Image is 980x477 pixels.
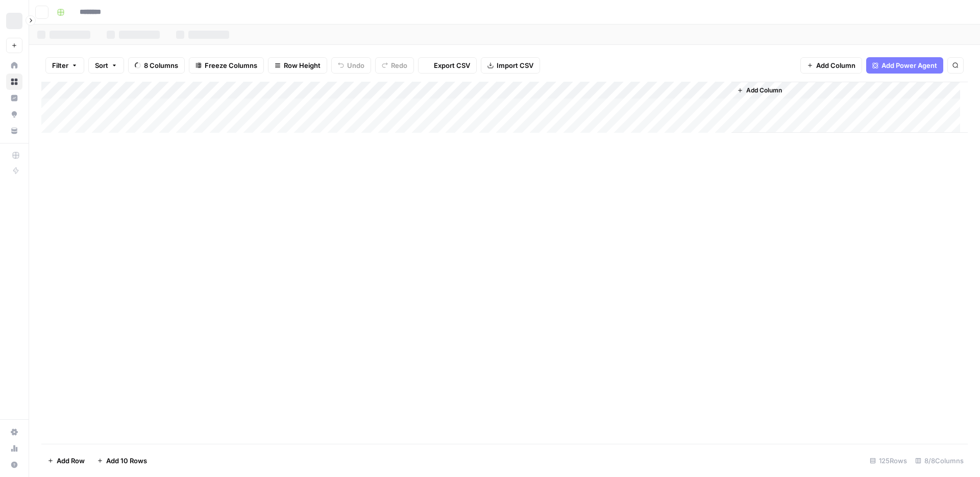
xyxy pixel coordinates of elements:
[733,84,786,97] button: Add Column
[6,90,22,106] a: Insights
[88,57,124,74] button: Sort
[497,60,533,70] span: Import CSV
[6,106,22,123] a: Opportunities
[128,57,185,74] button: 8 Columns
[45,57,84,74] button: Filter
[746,86,782,95] span: Add Column
[866,452,911,469] div: 125 Rows
[106,456,147,466] span: Add 10 Rows
[816,60,855,70] span: Add Column
[144,60,178,70] span: 8 Columns
[6,57,22,74] a: Home
[6,457,22,473] button: Help + Support
[881,60,937,70] span: Add Power Agent
[57,456,85,466] span: Add Row
[95,60,108,70] span: Sort
[205,60,257,70] span: Freeze Columns
[800,57,862,74] button: Add Column
[434,60,470,70] span: Export CSV
[331,57,371,74] button: Undo
[347,60,364,70] span: Undo
[6,424,22,440] a: Settings
[391,60,407,70] span: Redo
[6,123,22,139] a: Your Data
[6,440,22,457] a: Usage
[91,452,153,469] button: Add 10 Rows
[41,452,91,469] button: Add Row
[6,74,22,90] a: Browse
[418,57,477,74] button: Export CSV
[189,57,264,74] button: Freeze Columns
[375,57,414,74] button: Redo
[481,57,540,74] button: Import CSV
[268,57,327,74] button: Row Height
[866,57,943,74] button: Add Power Agent
[911,452,968,469] div: 8/8 Columns
[52,60,68,70] span: Filter
[284,60,321,70] span: Row Height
